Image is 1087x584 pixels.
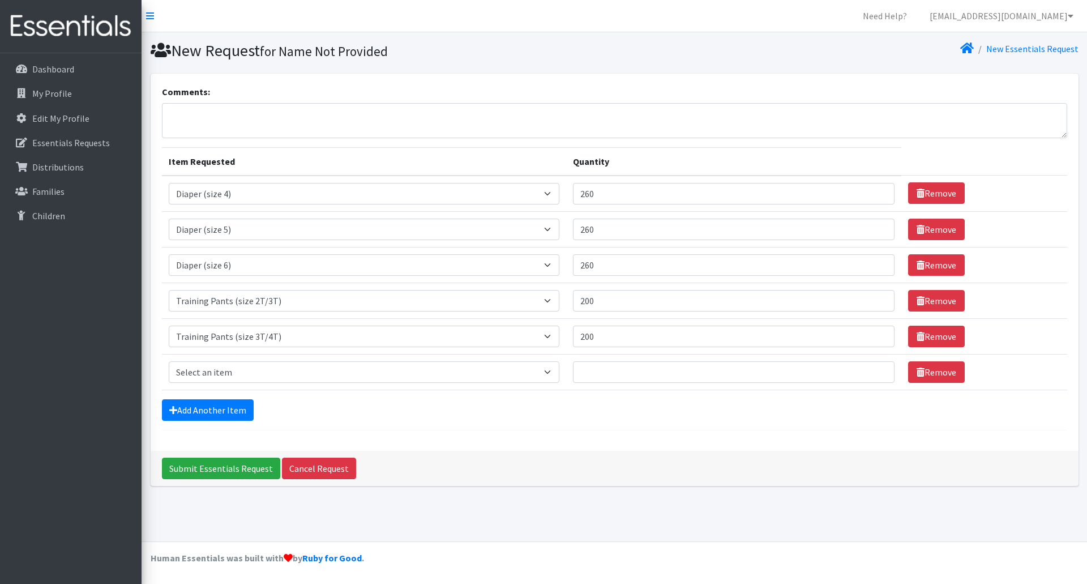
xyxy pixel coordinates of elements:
a: Remove [908,219,965,240]
a: Add Another Item [162,399,254,421]
a: Families [5,180,137,203]
th: Item Requested [162,147,567,176]
a: [EMAIL_ADDRESS][DOMAIN_NAME] [921,5,1082,27]
label: Comments: [162,85,210,99]
p: Children [32,210,65,221]
a: Distributions [5,156,137,178]
a: Cancel Request [282,458,356,479]
input: Submit Essentials Request [162,458,280,479]
a: Remove [908,254,965,276]
th: Quantity [566,147,901,176]
a: Remove [908,361,965,383]
p: Essentials Requests [32,137,110,148]
a: Remove [908,290,965,312]
a: Dashboard [5,58,137,80]
p: My Profile [32,88,72,99]
a: Edit My Profile [5,107,137,130]
a: New Essentials Request [986,43,1079,54]
p: Distributions [32,161,84,173]
a: Remove [908,326,965,347]
a: Ruby for Good [302,552,362,564]
img: HumanEssentials [5,7,137,45]
a: Children [5,204,137,227]
a: Need Help? [854,5,916,27]
h1: New Request [151,41,610,61]
a: Essentials Requests [5,131,137,154]
p: Edit My Profile [32,113,89,124]
a: Remove [908,182,965,204]
small: for Name Not Provided [260,43,388,59]
p: Dashboard [32,63,74,75]
strong: Human Essentials was built with by . [151,552,364,564]
a: My Profile [5,82,137,105]
p: Families [32,186,65,197]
